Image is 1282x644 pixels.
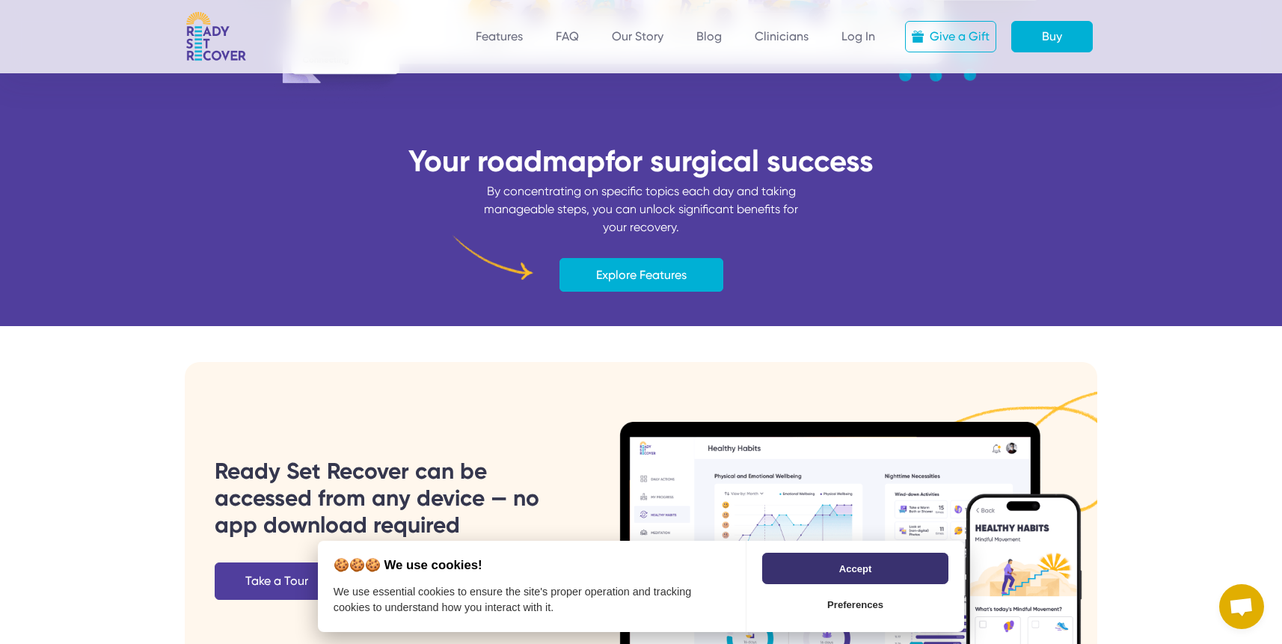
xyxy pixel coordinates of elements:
[318,558,746,572] h2: 🍪🍪🍪 We use cookies!
[318,541,964,632] div: CookieChimp
[762,553,948,584] button: Accept
[556,29,579,43] a: FAQ
[762,589,948,620] button: Preferences
[930,28,990,46] div: Give a Gift
[444,227,543,286] img: Curved arrow right
[755,29,809,43] a: Clinicians
[559,258,723,292] a: Explore Features
[1011,21,1093,52] a: Buy
[696,29,722,43] a: Blog
[841,29,875,43] a: Log In
[612,29,663,43] a: Our Story
[215,458,560,539] div: Ready Set Recover can be accessed from any device — no app download required
[334,586,691,614] div: We use essential cookies to ensure the site's proper operation and tracking cookies to understand...
[1219,584,1264,629] div: Open chat
[476,29,523,43] a: Features
[1042,28,1062,46] div: Buy
[905,21,996,52] a: Give a Gift
[215,562,339,600] a: Take a Tour
[480,183,802,236] div: By concentrating on specific topics each day and taking manageable steps, you can unlock signific...
[12,147,1270,177] div: Your roadmap
[605,143,874,180] div: for surgical success
[186,12,246,61] img: RSR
